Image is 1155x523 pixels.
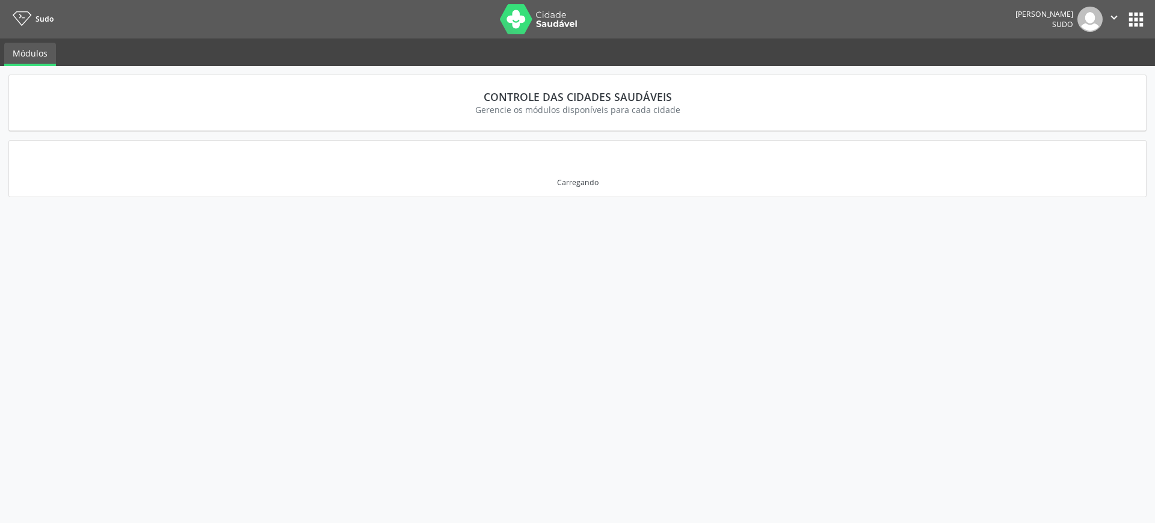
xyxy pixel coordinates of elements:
[1103,7,1126,32] button: 
[8,9,54,29] a: Sudo
[1126,9,1147,30] button: apps
[1015,9,1073,19] div: [PERSON_NAME]
[1052,19,1073,29] span: Sudo
[1077,7,1103,32] img: img
[4,43,56,66] a: Módulos
[26,103,1129,116] div: Gerencie os módulos disponíveis para cada cidade
[557,177,599,188] div: Carregando
[26,90,1129,103] div: Controle das Cidades Saudáveis
[35,14,54,24] span: Sudo
[1107,11,1121,24] i: 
